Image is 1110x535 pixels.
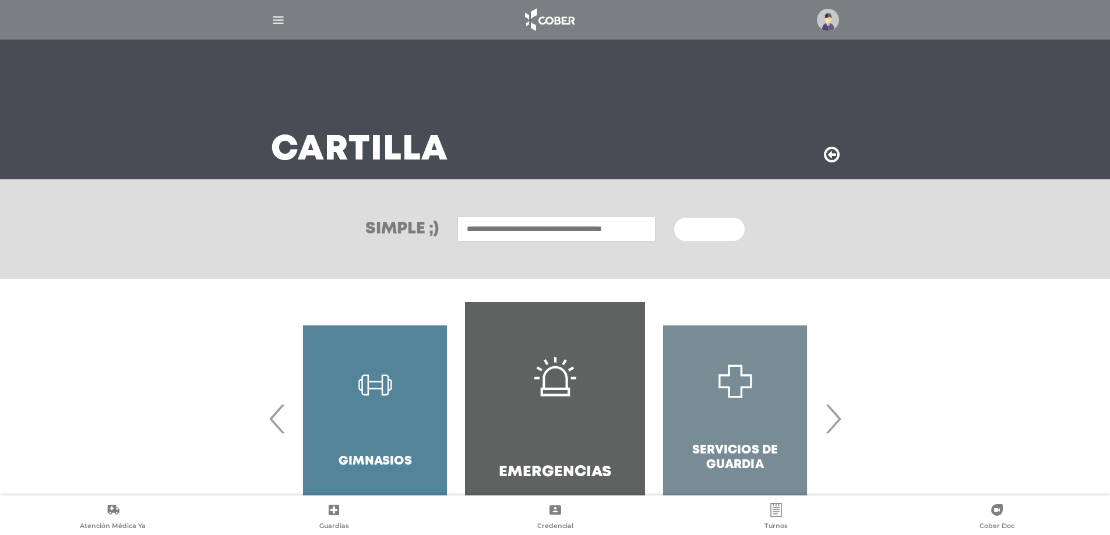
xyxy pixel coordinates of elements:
[674,218,744,241] button: Buscar
[223,503,444,533] a: Guardias
[80,522,146,532] span: Atención Médica Ya
[465,302,645,535] a: Emergencias
[979,522,1014,532] span: Cober Doc
[519,6,580,34] img: logo_cober_home-white.png
[445,503,665,533] a: Credencial
[688,226,722,234] span: Buscar
[817,9,839,31] img: profile-placeholder.svg
[266,387,289,450] span: Previous
[499,463,611,481] h4: Emergencias
[537,522,573,532] span: Credencial
[822,387,844,450] span: Next
[319,522,349,532] span: Guardias
[271,135,448,165] h3: Cartilla
[887,503,1108,533] a: Cober Doc
[2,503,223,533] a: Atención Médica Ya
[365,221,439,238] h3: Simple ;)
[271,13,286,27] img: Cober_menu-lines-white.svg
[665,503,886,533] a: Turnos
[764,522,788,532] span: Turnos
